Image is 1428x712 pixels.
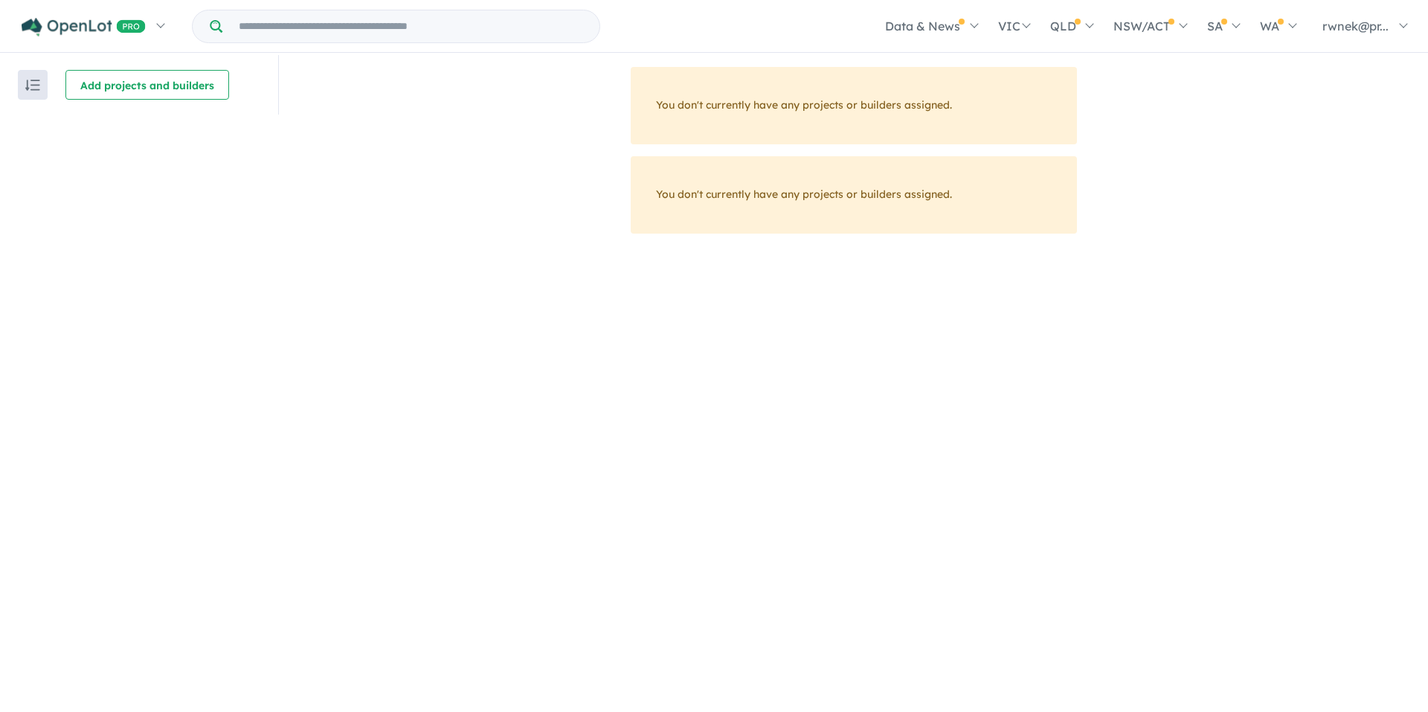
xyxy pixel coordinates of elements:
[1322,19,1389,33] span: rwnek@pr...
[631,156,1077,234] div: You don't currently have any projects or builders assigned.
[25,80,40,91] img: sort.svg
[631,67,1077,144] div: You don't currently have any projects or builders assigned.
[22,18,146,36] img: Openlot PRO Logo White
[225,10,596,42] input: Try estate name, suburb, builder or developer
[65,70,229,100] button: Add projects and builders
